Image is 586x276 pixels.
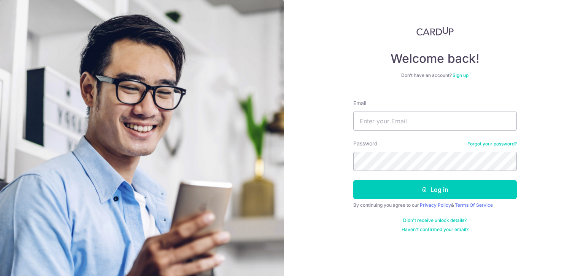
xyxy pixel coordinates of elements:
h4: Welcome back! [353,51,517,66]
label: Email [353,99,366,107]
a: Privacy Policy [420,202,451,208]
img: CardUp Logo [416,27,454,36]
div: By continuing you agree to our & [353,202,517,208]
label: Password [353,140,378,147]
a: Didn't receive unlock details? [403,217,467,223]
button: Log in [353,180,517,199]
a: Forgot your password? [467,141,517,147]
a: Sign up [453,72,468,78]
input: Enter your Email [353,112,517,131]
a: Haven't confirmed your email? [402,227,468,233]
div: Don’t have an account? [353,72,517,78]
a: Terms Of Service [455,202,493,208]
